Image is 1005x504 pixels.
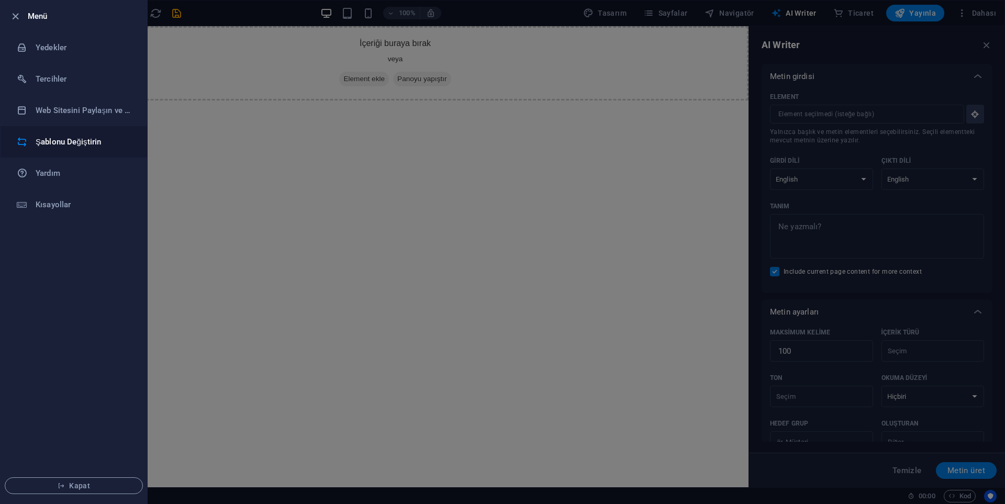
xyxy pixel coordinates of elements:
h6: Yardım [36,167,132,180]
h6: Yedekler [36,41,132,54]
h6: Web Sitesini Paylaşın ve [GEOGRAPHIC_DATA] [36,104,132,117]
h6: Tercihler [36,73,132,85]
span: Element ekle [297,46,347,60]
h6: Şablonu Değiştirin [36,136,132,148]
span: Kapat [14,481,134,490]
h6: Kısayollar [36,198,132,211]
h6: Menü [28,10,139,23]
span: Panoyu yapıştır [351,46,409,60]
a: Yardım [1,158,147,189]
button: Kapat [5,477,143,494]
